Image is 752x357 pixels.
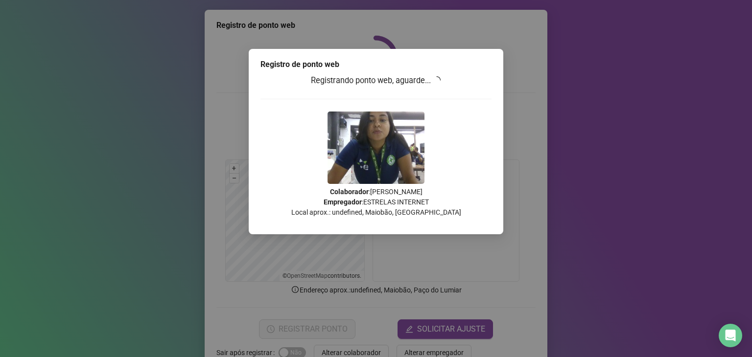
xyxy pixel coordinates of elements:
[330,188,369,196] strong: Colaborador
[260,59,492,70] div: Registro de ponto web
[260,187,492,218] p: : [PERSON_NAME] : ESTRELAS INTERNET Local aprox.: undefined, Maiobão, [GEOGRAPHIC_DATA]
[328,112,424,184] img: 9k=
[719,324,742,347] div: Open Intercom Messenger
[324,198,362,206] strong: Empregador
[432,75,443,86] span: loading
[260,74,492,87] h3: Registrando ponto web, aguarde...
